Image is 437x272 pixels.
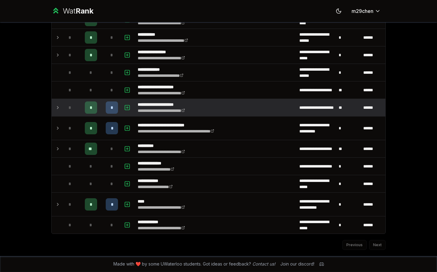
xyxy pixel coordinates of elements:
[51,6,93,16] a: WatRank
[352,7,373,15] span: m29chen
[63,6,93,16] div: Wat
[252,261,275,266] a: Contact us!
[113,261,275,267] span: Made with ❤️ by some UWaterloo students. Got ideas or feedback?
[347,6,386,17] button: m29chen
[76,6,93,15] span: Rank
[280,261,314,267] div: Join our discord!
